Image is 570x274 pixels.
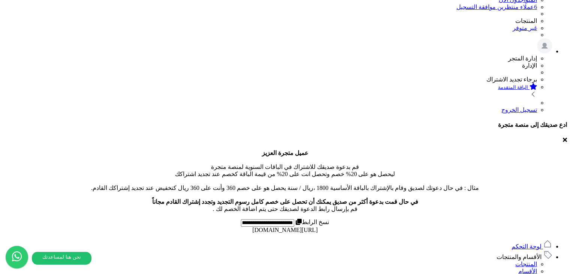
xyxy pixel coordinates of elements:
[513,25,537,31] a: غير متوفر
[534,4,537,10] span: 6
[294,219,329,225] label: نسخ الرابط
[497,254,542,260] span: الأقسام والمنتجات
[508,55,537,62] span: إدارة المتجر
[3,149,567,212] p: قم بدعوة صديقك للاشتراك في الباقات السنوية لمنصة متجرة ليحصل هو على 20% خصم وتحصل انت على 20% من ...
[152,199,418,205] b: في حال قمت بدعوة أكثر من صديق يمكنك أن تحصل على خصم كامل رسوم التجديد وتجدد إشتراك القادم مجاناً
[3,83,537,99] a: الباقة المتقدمة
[3,121,567,128] h4: ادع صديقك إلى منصة متجرة
[3,227,567,233] div: [URL][DOMAIN_NAME]
[3,62,537,69] li: الإدارة
[262,150,308,156] b: عميل متجرة العزيز
[498,84,528,90] small: الباقة المتقدمة
[456,4,537,10] a: 6عملاء منتظرين موافقة التسجيل
[3,76,537,83] li: برجاء تجديد الاشتراك
[512,243,542,250] span: لوحة التحكم
[512,243,552,250] a: لوحة التحكم
[3,17,537,24] li: المنتجات
[501,107,537,113] a: تسجيل الخروج
[515,261,537,267] a: المنتجات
